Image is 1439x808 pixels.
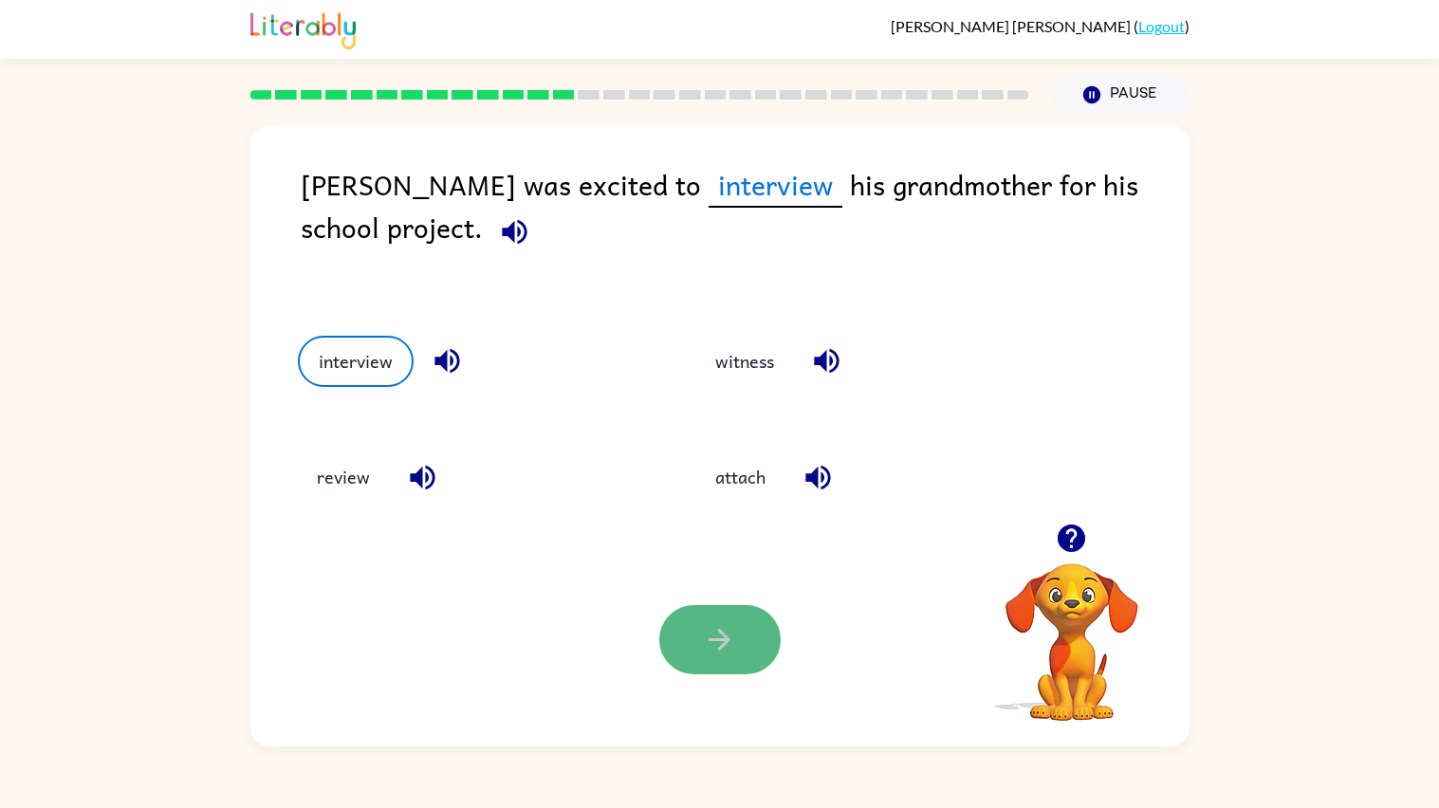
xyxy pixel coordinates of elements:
button: Pause [1052,73,1190,117]
button: witness [696,336,793,387]
button: attach [696,451,784,503]
a: Logout [1138,17,1185,35]
video: Your browser must support playing .mp4 files to use Literably. Please try using another browser. [977,534,1167,724]
span: interview [709,163,842,208]
span: [PERSON_NAME] [PERSON_NAME] [891,17,1134,35]
img: Literably [250,8,356,49]
button: review [298,451,389,503]
div: ( ) [891,17,1190,35]
button: interview [298,336,414,387]
div: [PERSON_NAME] was excited to his grandmother for his school project. [301,163,1190,298]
